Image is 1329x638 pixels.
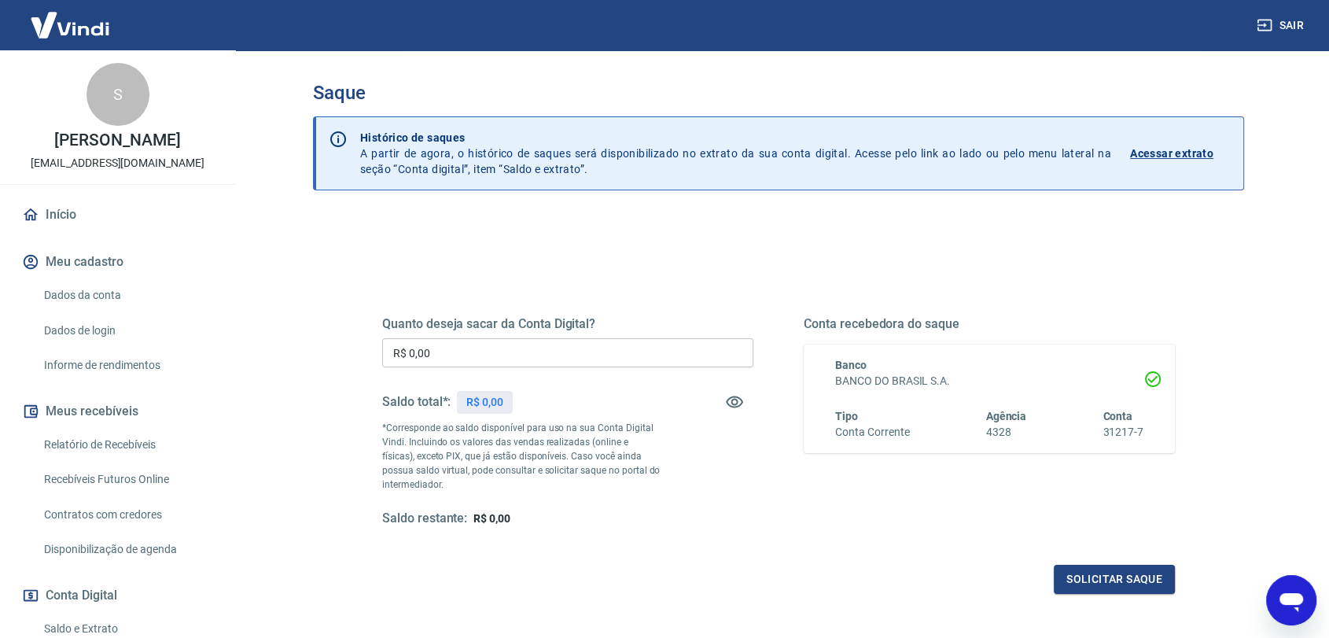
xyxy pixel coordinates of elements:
[54,132,180,149] p: [PERSON_NAME]
[835,410,858,422] span: Tipo
[38,315,216,347] a: Dados de login
[835,424,909,441] h6: Conta Corrente
[473,512,510,525] span: R$ 0,00
[38,349,216,382] a: Informe de rendimentos
[38,279,216,312] a: Dados da conta
[1130,130,1231,177] a: Acessar extrato
[1130,146,1213,161] p: Acessar extrato
[360,130,1111,146] p: Histórico de saques
[1254,11,1310,40] button: Sair
[31,155,204,171] p: [EMAIL_ADDRESS][DOMAIN_NAME]
[835,373,1143,389] h6: BANCO DO BRASIL S.A.
[382,511,467,527] h5: Saldo restante:
[19,245,216,279] button: Meu cadastro
[87,63,149,126] div: S
[1103,424,1143,441] h6: 31217-7
[1266,575,1316,625] iframe: Botão para abrir a janela de mensagens
[38,429,216,461] a: Relatório de Recebíveis
[986,424,1027,441] h6: 4328
[986,410,1027,422] span: Agência
[313,82,1244,104] h3: Saque
[382,421,661,492] p: *Corresponde ao saldo disponível para uso na sua Conta Digital Vindi. Incluindo os valores das ve...
[382,316,753,332] h5: Quanto deseja sacar da Conta Digital?
[466,394,503,411] p: R$ 0,00
[19,1,121,49] img: Vindi
[382,394,451,410] h5: Saldo total*:
[19,197,216,232] a: Início
[1103,410,1132,422] span: Conta
[360,130,1111,177] p: A partir de agora, o histórico de saques será disponibilizado no extrato da sua conta digital. Ac...
[38,533,216,566] a: Disponibilização de agenda
[38,463,216,496] a: Recebíveis Futuros Online
[38,499,216,531] a: Contratos com credores
[19,578,216,613] button: Conta Digital
[19,394,216,429] button: Meus recebíveis
[804,316,1175,332] h5: Conta recebedora do saque
[1054,565,1175,594] button: Solicitar saque
[835,359,867,371] span: Banco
